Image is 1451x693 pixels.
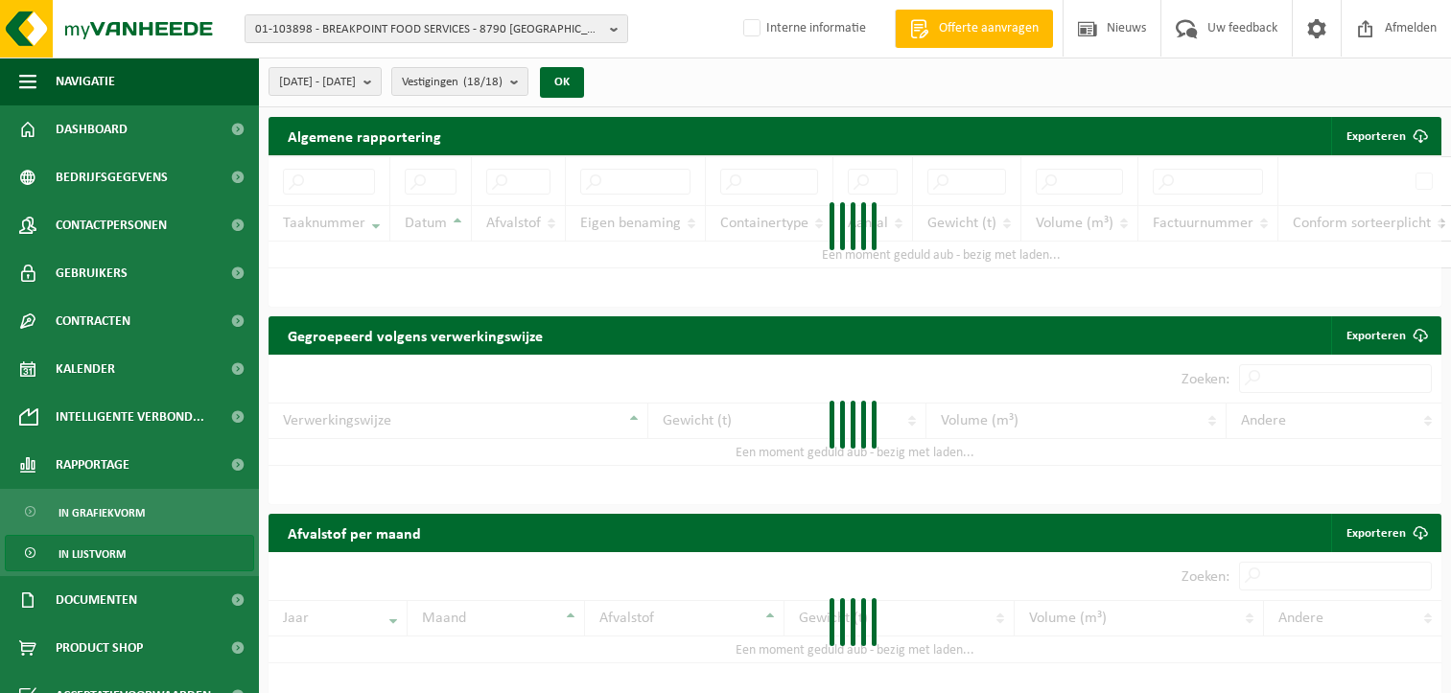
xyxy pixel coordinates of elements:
[56,153,168,201] span: Bedrijfsgegevens
[56,393,204,441] span: Intelligente verbond...
[540,67,584,98] button: OK
[402,68,503,97] span: Vestigingen
[56,576,137,624] span: Documenten
[1331,514,1439,552] a: Exporteren
[56,297,130,345] span: Contracten
[1331,316,1439,355] a: Exporteren
[269,117,460,155] h2: Algemene rapportering
[391,67,528,96] button: Vestigingen(18/18)
[56,624,143,672] span: Product Shop
[56,345,115,393] span: Kalender
[56,58,115,105] span: Navigatie
[269,316,562,354] h2: Gegroepeerd volgens verwerkingswijze
[56,201,167,249] span: Contactpersonen
[269,67,382,96] button: [DATE] - [DATE]
[56,249,128,297] span: Gebruikers
[739,14,866,43] label: Interne informatie
[5,494,254,530] a: In grafiekvorm
[56,441,129,489] span: Rapportage
[1331,117,1439,155] button: Exporteren
[279,68,356,97] span: [DATE] - [DATE]
[59,536,126,572] span: In lijstvorm
[269,514,440,551] h2: Afvalstof per maand
[245,14,628,43] button: 01-103898 - BREAKPOINT FOOD SERVICES - 8790 [GEOGRAPHIC_DATA], ANZEGEMSEWEG 14
[5,535,254,571] a: In lijstvorm
[56,105,128,153] span: Dashboard
[255,15,602,44] span: 01-103898 - BREAKPOINT FOOD SERVICES - 8790 [GEOGRAPHIC_DATA], ANZEGEMSEWEG 14
[934,19,1043,38] span: Offerte aanvragen
[59,495,145,531] span: In grafiekvorm
[895,10,1053,48] a: Offerte aanvragen
[463,76,503,88] count: (18/18)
